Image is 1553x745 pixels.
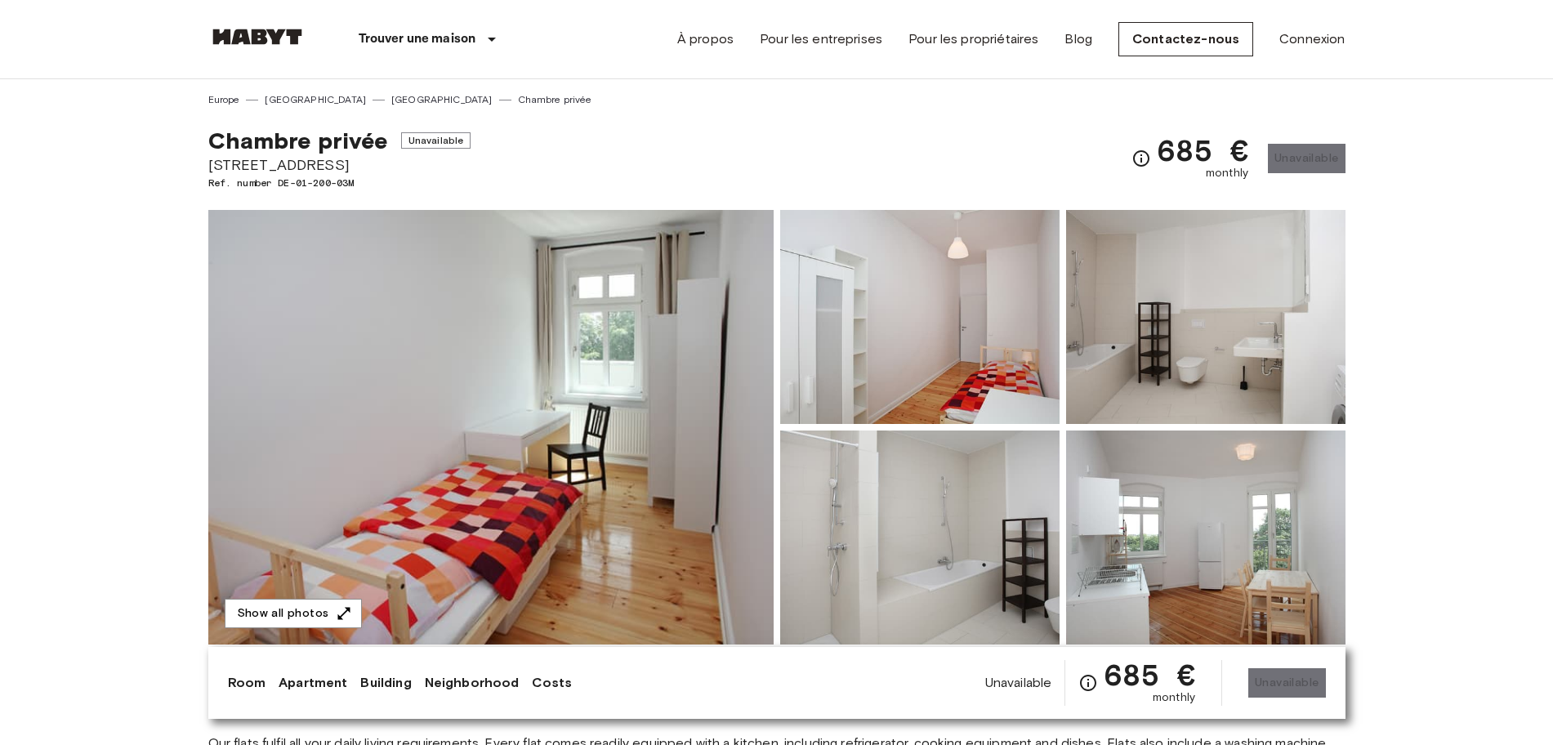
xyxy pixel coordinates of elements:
[518,92,592,107] a: Chambre privée
[677,29,734,49] a: À propos
[908,29,1038,49] a: Pour les propriétaires
[1105,660,1195,689] span: 685 €
[1158,136,1248,165] span: 685 €
[279,673,347,693] a: Apartment
[760,29,882,49] a: Pour les entreprises
[1066,210,1345,424] img: Picture of unit DE-01-200-03M
[780,430,1060,645] img: Picture of unit DE-01-200-03M
[1078,673,1098,693] svg: Check cost overview for full price breakdown. Please note that discounts apply to new joiners onl...
[1066,430,1345,645] img: Picture of unit DE-01-200-03M
[208,127,388,154] span: Chambre privée
[1206,165,1248,181] span: monthly
[1131,149,1151,168] svg: Check cost overview for full price breakdown. Please note that discounts apply to new joiners onl...
[401,132,471,149] span: Unavailable
[208,92,240,107] a: Europe
[228,673,266,693] a: Room
[1064,29,1092,49] a: Blog
[208,29,306,45] img: Habyt
[225,599,362,629] button: Show all photos
[265,92,366,107] a: [GEOGRAPHIC_DATA]
[360,673,411,693] a: Building
[208,210,774,645] img: Marketing picture of unit DE-01-200-03M
[1118,22,1253,56] a: Contactez-nous
[359,29,476,49] p: Trouver une maison
[985,674,1052,692] span: Unavailable
[391,92,493,107] a: [GEOGRAPHIC_DATA]
[1153,689,1195,706] span: monthly
[532,673,572,693] a: Costs
[780,210,1060,424] img: Picture of unit DE-01-200-03M
[208,176,471,190] span: Ref. number DE-01-200-03M
[425,673,520,693] a: Neighborhood
[1279,29,1345,49] a: Connexion
[208,154,471,176] span: [STREET_ADDRESS]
